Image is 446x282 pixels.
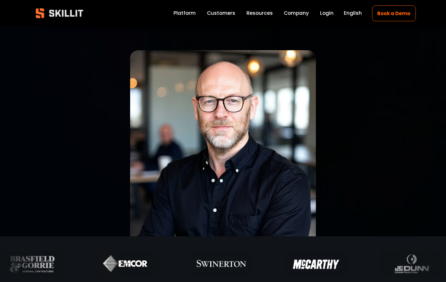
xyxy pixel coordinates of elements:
[372,5,416,21] a: Book a Demo
[284,9,309,18] a: Company
[246,9,273,18] a: folder dropdown
[207,9,235,18] a: Customers
[30,4,89,23] img: Skillit
[246,9,273,17] span: Resources
[174,9,196,18] a: Platform
[320,9,334,18] a: Login
[344,9,362,17] span: English
[344,9,362,18] div: language picker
